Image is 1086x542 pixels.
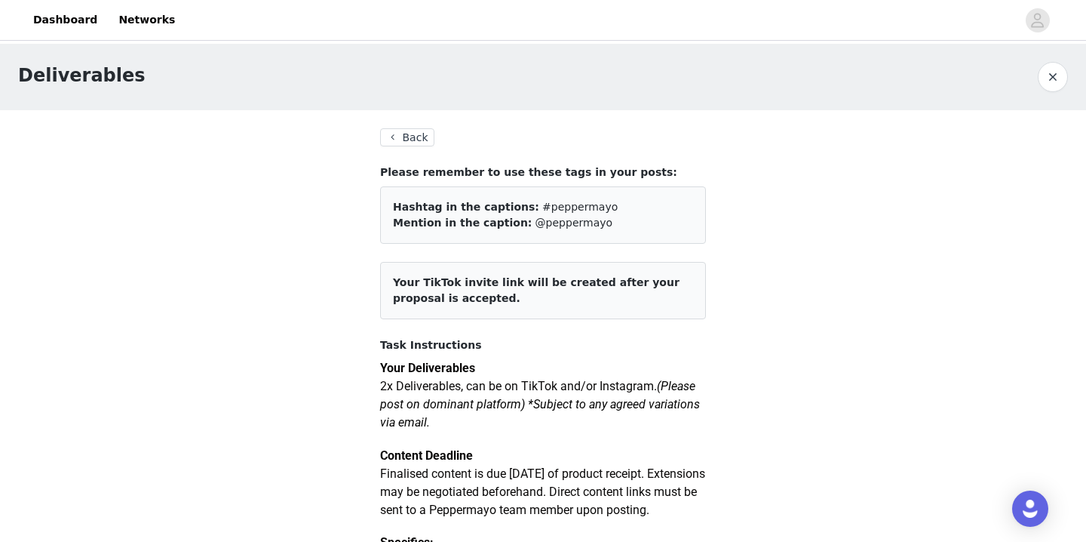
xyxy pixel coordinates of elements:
strong: Your Deliverables [380,361,475,375]
span: @peppermayo [535,217,612,229]
a: Networks [109,3,184,37]
button: Back [380,128,434,146]
span: Mention in the caption: [393,217,532,229]
span: Your TikTok invite link will be created after your proposal is accepted. [393,276,680,304]
strong: Content Deadline [380,448,473,463]
span: Hashtag in the captions: [393,201,539,213]
h1: Deliverables [18,62,146,89]
em: (Please post on dominant platform) *Subject to any agreed variations via email. [380,379,700,430]
div: avatar [1030,8,1045,32]
span: Finalised content is due [DATE] of product receipt. Extensions may be negotiated beforehand. Dire... [380,467,705,517]
a: Dashboard [24,3,106,37]
h4: Task Instructions [380,337,706,353]
span: 2x Deliverables, can be on TikTok and/or Instagram. [380,379,657,393]
div: Open Intercom Messenger [1012,491,1048,527]
h4: Please remember to use these tags in your posts: [380,165,706,180]
span: #peppermayo [542,201,618,213]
